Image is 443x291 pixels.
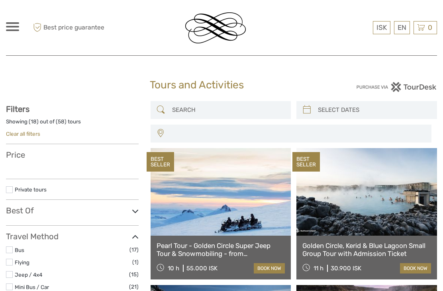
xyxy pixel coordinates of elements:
[315,103,433,117] input: SELECT DATES
[15,259,29,266] a: Flying
[6,150,139,160] h3: Price
[15,186,47,193] a: Private tours
[185,12,246,43] img: Reykjavik Residence
[254,263,285,273] a: book now
[132,258,139,267] span: (1)
[15,284,49,290] a: Mini Bus / Car
[58,118,65,125] label: 58
[6,104,29,114] strong: Filters
[129,270,139,279] span: (15)
[15,271,42,278] a: Jeep / 4x4
[6,131,40,137] a: Clear all filters
[400,263,431,273] a: book now
[147,152,174,172] div: BEST SELLER
[6,206,139,215] h3: Best Of
[150,79,294,92] h1: Tours and Activities
[31,118,37,125] label: 18
[314,265,323,272] span: 11 h
[31,21,114,34] span: Best price guarantee
[376,23,387,31] span: ISK
[302,242,431,258] a: Golden Circle, Kerid & Blue Lagoon Small Group Tour with Admission Ticket
[394,21,410,34] div: EN
[6,118,139,130] div: Showing ( ) out of ( ) tours
[168,265,179,272] span: 10 h
[169,103,287,117] input: SEARCH
[292,152,320,172] div: BEST SELLER
[186,265,218,272] div: 55.000 ISK
[427,23,433,31] span: 0
[15,247,24,253] a: Bus
[129,245,139,254] span: (17)
[356,82,437,92] img: PurchaseViaTourDesk.png
[157,242,285,258] a: Pearl Tour - Golden Circle Super Jeep Tour & Snowmobiling - from [GEOGRAPHIC_DATA]
[331,265,361,272] div: 30.900 ISK
[6,232,139,241] h3: Travel Method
